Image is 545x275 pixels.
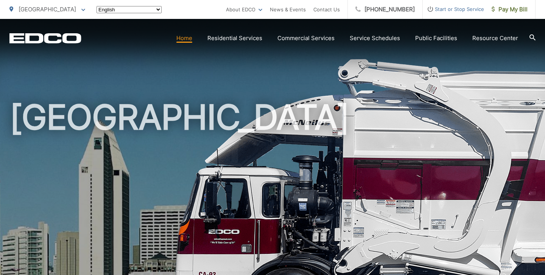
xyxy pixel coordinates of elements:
[19,6,76,13] span: [GEOGRAPHIC_DATA]
[313,5,340,14] a: Contact Us
[97,6,162,13] select: Select a language
[176,34,192,43] a: Home
[492,5,528,14] span: Pay My Bill
[472,34,518,43] a: Resource Center
[415,34,457,43] a: Public Facilities
[270,5,306,14] a: News & Events
[277,34,335,43] a: Commercial Services
[207,34,262,43] a: Residential Services
[350,34,400,43] a: Service Schedules
[226,5,262,14] a: About EDCO
[9,33,81,44] a: EDCD logo. Return to the homepage.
